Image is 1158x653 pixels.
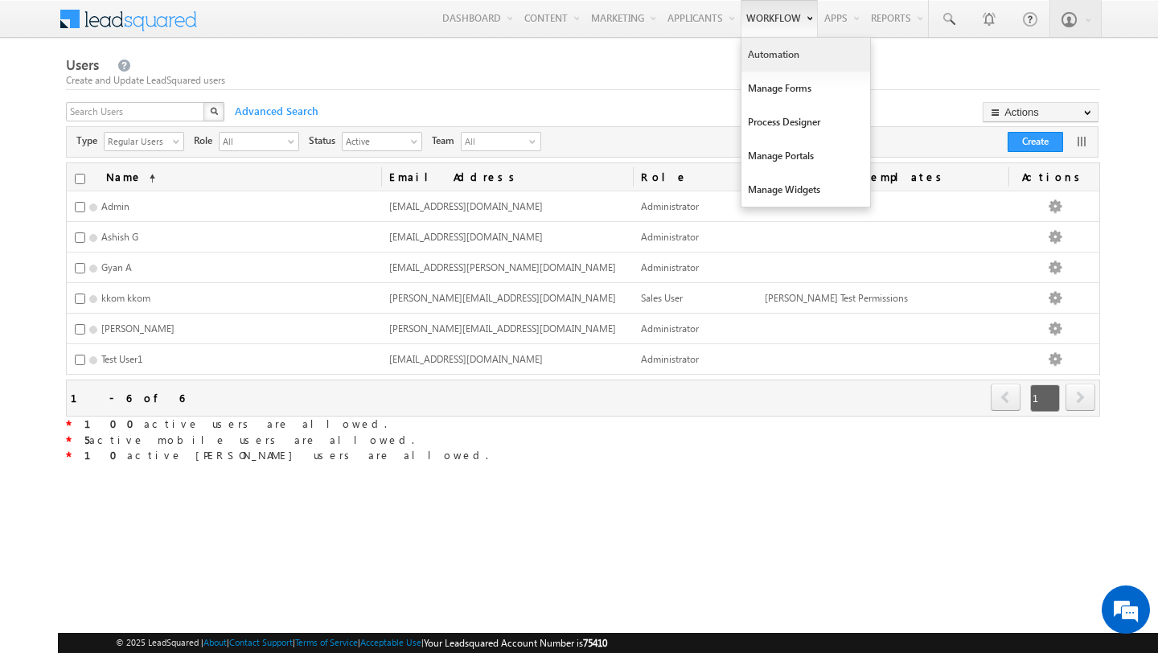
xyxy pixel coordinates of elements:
[389,322,616,335] span: [PERSON_NAME][EMAIL_ADDRESS][DOMAIN_NAME]
[983,102,1098,122] button: Actions
[1008,132,1063,152] button: Create
[389,261,616,273] span: [EMAIL_ADDRESS][PERSON_NAME][DOMAIN_NAME]
[194,133,219,148] span: Role
[84,84,270,105] div: Chat with us now
[101,261,132,273] span: Gyan A
[1008,163,1099,191] span: Actions
[381,163,633,191] a: Email Address
[116,635,607,651] span: © 2025 LeadSquared | | | | |
[389,231,543,243] span: [EMAIL_ADDRESS][DOMAIN_NAME]
[84,417,144,430] strong: 100
[641,261,699,273] span: Administrator
[66,102,206,121] input: Search Users
[1066,384,1095,411] span: next
[741,72,870,105] a: Manage Forms
[84,433,89,446] strong: 5
[741,173,870,207] a: Manage Widgets
[84,448,127,462] strong: 10
[641,200,699,212] span: Administrator
[462,133,526,150] span: All
[84,433,414,446] span: active mobile users are allowed.
[741,105,870,139] a: Process Designer
[27,84,68,105] img: d_60004797649_company_0_60004797649
[101,231,138,243] span: Ashish G
[229,637,293,647] a: Contact Support
[360,637,421,647] a: Acceptable Use
[583,637,607,649] span: 75410
[641,231,699,243] span: Administrator
[343,133,409,149] span: Active
[641,292,683,304] span: Sales User
[219,495,292,517] em: Start Chat
[264,8,302,47] div: Minimize live chat window
[210,107,218,115] img: Search
[741,38,870,72] a: Automation
[432,133,461,148] span: Team
[641,353,699,365] span: Administrator
[288,137,301,146] span: select
[66,55,99,74] span: Users
[309,133,342,148] span: Status
[101,353,142,365] span: Test User1
[66,73,1100,88] div: Create and Update LeadSquared users
[227,104,323,118] span: Advanced Search
[84,417,387,430] span: active users are allowed.
[1066,385,1095,411] a: next
[203,637,227,647] a: About
[21,149,294,482] textarea: Type your message and hit 'Enter'
[389,353,543,365] span: [EMAIL_ADDRESS][DOMAIN_NAME]
[173,137,186,146] span: select
[741,139,870,173] a: Manage Portals
[633,163,757,191] a: Role
[424,637,607,649] span: Your Leadsquared Account Number is
[76,133,104,148] span: Type
[991,384,1020,411] span: prev
[1030,384,1060,412] span: 1
[98,163,163,191] a: Name
[641,322,699,335] span: Administrator
[295,637,358,647] a: Terms of Service
[101,322,175,335] span: [PERSON_NAME]
[71,388,184,407] div: 1 - 6 of 6
[765,292,908,304] span: [PERSON_NAME] Test Permissions
[142,172,155,185] span: (sorted ascending)
[389,292,616,304] span: [PERSON_NAME][EMAIL_ADDRESS][DOMAIN_NAME]
[991,385,1021,411] a: prev
[72,448,488,462] span: active [PERSON_NAME] users are allowed.
[101,200,129,212] span: Admin
[757,163,1008,191] span: Permission Templates
[220,133,285,149] span: All
[105,133,170,149] span: Regular Users
[389,200,543,212] span: [EMAIL_ADDRESS][DOMAIN_NAME]
[101,292,150,304] span: kkom kkom
[411,137,424,146] span: select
